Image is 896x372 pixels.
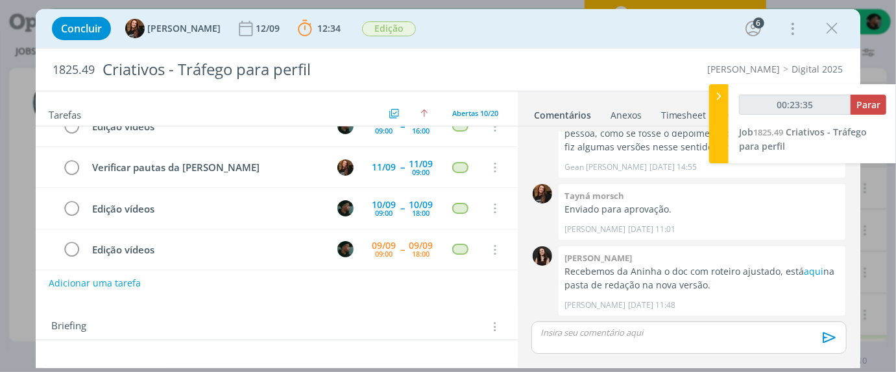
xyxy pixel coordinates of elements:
[565,299,626,311] p: [PERSON_NAME]
[650,161,697,173] span: [DATE] 14:55
[372,241,396,250] div: 09/09
[708,63,781,75] a: [PERSON_NAME]
[372,118,396,127] div: 11/09
[533,246,552,266] img: I
[375,250,393,257] div: 09:00
[375,127,393,134] div: 09:00
[48,272,141,295] button: Adicionar uma tarefa
[792,63,843,75] a: Digital 2025
[295,18,344,39] button: 12:34
[805,265,824,277] a: aqui
[412,127,430,134] div: 16:00
[409,241,433,250] div: 09/09
[565,161,648,173] p: Gean [PERSON_NAME]
[337,159,354,176] img: T
[361,21,417,37] button: Edição
[856,99,880,111] span: Parar
[372,163,396,172] div: 11/09
[86,119,326,135] div: Edição vídeos
[409,159,433,169] div: 11/09
[51,318,86,335] span: Briefing
[337,200,354,216] img: K
[336,240,356,259] button: K
[97,54,508,86] div: Criativos - Tráfego para perfil
[753,126,783,138] span: 1825.49
[362,21,416,36] span: Edição
[147,24,221,33] span: [PERSON_NAME]
[375,209,393,216] div: 09:00
[660,103,707,122] a: Timesheet
[611,109,642,122] div: Anexos
[565,224,626,235] p: [PERSON_NAME]
[336,157,356,177] button: T
[629,224,676,235] span: [DATE] 11:01
[452,108,498,118] span: Abertas 10/20
[412,250,430,257] div: 18:00
[125,19,145,38] img: T
[61,23,102,34] span: Concluir
[86,201,326,217] div: Edição vídeos
[565,203,839,216] p: Enviado para aprovação.
[256,24,282,33] div: 12/09
[53,63,95,77] span: 1825.49
[420,110,428,117] img: arrow-up.svg
[49,106,81,121] span: Tarefas
[565,252,633,264] b: [PERSON_NAME]
[400,203,404,213] span: --
[337,241,354,257] img: K
[565,265,839,292] p: Recebemos da Aninha o doc com roteiro ajustado, está na pasta de redação na nova versão.
[336,198,356,218] button: K
[739,126,867,152] span: Criativos - Tráfego para perfil
[36,9,860,368] div: dialog
[86,159,326,176] div: Verificar pautas da [PERSON_NAME]
[533,184,552,203] img: T
[400,122,404,131] span: --
[409,200,433,209] div: 10/09
[851,95,886,115] button: Parar
[317,22,341,34] span: 12:34
[86,242,326,258] div: Edição vídeos
[743,18,764,39] button: 6
[412,169,430,176] div: 09:00
[400,163,404,172] span: --
[533,103,592,122] a: Comentários
[565,190,625,202] b: Tayná morsch
[409,118,433,127] div: 11/09
[400,245,404,254] span: --
[52,17,111,40] button: Concluir
[125,19,221,38] button: T[PERSON_NAME]
[753,17,764,29] div: 6
[629,299,676,311] span: [DATE] 11:48
[372,200,396,209] div: 10/09
[412,209,430,216] div: 18:00
[739,126,867,152] a: Job1825.49Criativos - Tráfego para perfil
